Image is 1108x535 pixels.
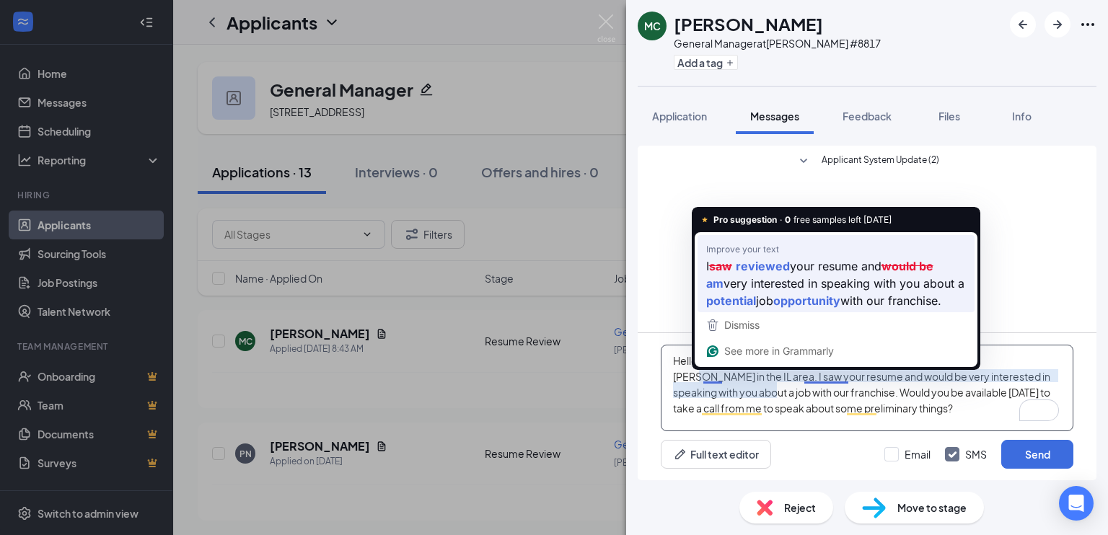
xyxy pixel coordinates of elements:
div: General Manager at [PERSON_NAME] #8817 [674,36,881,50]
button: SmallChevronDownApplicant System Update (2) [795,153,939,170]
button: PlusAdd a tag [674,55,738,70]
button: ArrowLeftNew [1010,12,1036,37]
button: Send [1001,440,1073,469]
button: Full text editorPen [661,440,771,469]
span: Applicant System Update (2) [822,153,939,170]
div: MC [644,19,661,33]
span: Messages [750,110,799,123]
svg: ArrowLeftNew [1014,16,1032,33]
svg: Ellipses [1079,16,1096,33]
svg: SmallChevronDown [795,153,812,170]
span: Feedback [843,110,892,123]
span: Move to stage [897,500,967,516]
span: Files [938,110,960,123]
span: Info [1012,110,1032,123]
span: Reject [784,500,816,516]
svg: Pen [673,447,687,461]
svg: ArrowRight [1049,16,1066,33]
h1: [PERSON_NAME] [674,12,823,36]
span: Application [652,110,707,123]
div: Open Intercom Messenger [1059,486,1094,521]
svg: Plus [726,58,734,67]
button: ArrowRight [1045,12,1070,37]
textarea: To enrich screen reader interactions, please activate Accessibility in Grammarly extension settings [661,345,1073,431]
